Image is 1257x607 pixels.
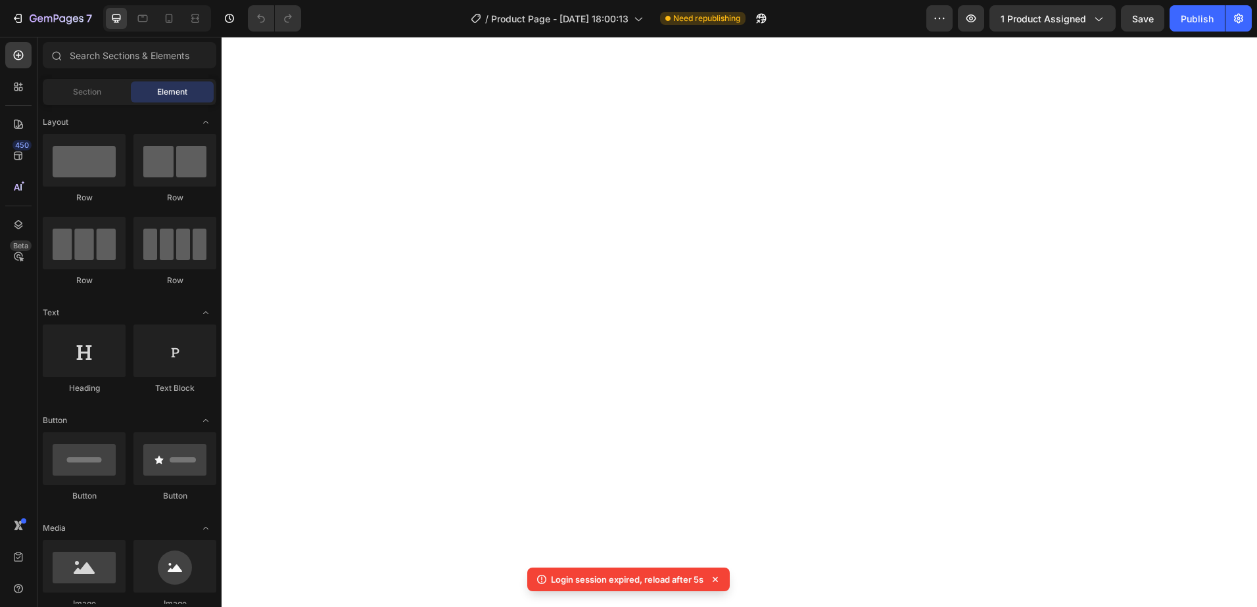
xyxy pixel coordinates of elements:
button: 7 [5,5,98,32]
span: 1 product assigned [1001,12,1086,26]
div: Button [43,490,126,502]
span: Toggle open [195,112,216,133]
div: Publish [1181,12,1214,26]
span: Toggle open [195,518,216,539]
span: Text [43,307,59,319]
span: Need republishing [673,12,740,24]
input: Search Sections & Elements [43,42,216,68]
div: Undo/Redo [248,5,301,32]
button: 1 product assigned [989,5,1116,32]
span: Element [157,86,187,98]
button: Publish [1170,5,1225,32]
p: 7 [86,11,92,26]
button: Save [1121,5,1164,32]
p: Login session expired, reload after 5s [551,573,703,586]
div: Heading [43,382,126,394]
span: Section [73,86,101,98]
div: Text Block [133,382,216,394]
span: Layout [43,116,68,128]
div: 450 [12,140,32,150]
iframe: Design area [222,37,1257,607]
div: Row [43,192,126,204]
span: Toggle open [195,410,216,431]
span: Save [1132,13,1154,24]
div: Beta [10,240,32,251]
span: / [485,12,488,26]
span: Media [43,522,66,534]
div: Row [133,192,216,204]
span: Button [43,415,67,426]
div: Row [133,275,216,286]
span: Product Page - [DATE] 18:00:13 [491,12,628,26]
div: Button [133,490,216,502]
div: Row [43,275,126,286]
span: Toggle open [195,302,216,323]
